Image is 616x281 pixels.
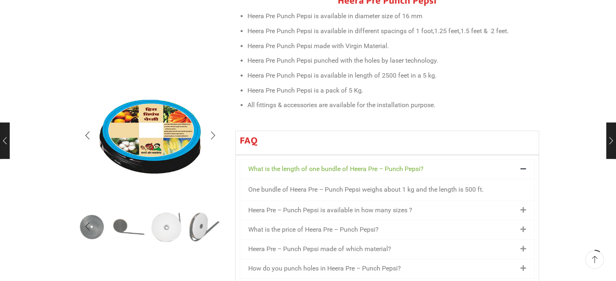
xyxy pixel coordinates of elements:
[75,210,109,243] li: 2 / 5
[240,240,534,259] div: Heera Pre – Punch Pepsi made of which material?
[203,125,223,146] div: Next slide
[240,135,535,147] h2: FAQ
[188,210,221,244] a: 6
[75,210,109,244] a: Ok1
[248,245,391,253] a: Heera Pre – Punch Pepsi made of which material?
[240,201,534,220] div: Heera Pre – Punch Pepsi is available in how many sizes ?
[113,210,146,243] li: 3 / 5
[248,165,424,173] a: What is the length of one bundle of Heera Pre – Punch Pepsi?
[248,206,412,214] a: Heera Pre – Punch Pepsi is available in how many sizes ?
[188,210,221,243] li: 5 / 5
[240,220,534,239] div: What is the price of Heera Pre – Punch Pepsi?
[247,99,535,111] li: All fittings & accessories are available for the installation purpose.
[150,210,184,243] li: 4 / 5
[240,160,534,179] div: What is the length of one bundle of Heera Pre – Punch Pepsi?
[248,226,379,233] a: What is the price of Heera Pre – Punch Pepsi?
[247,40,535,52] li: Heera Pre Punch Pepsi made with Virgin Material.
[247,11,535,22] li: Heera Pre Punch Pepsi is available in diameter size of 16 mm
[247,25,535,37] li: Heera Pre Punch Pepsi is available in different spacings of 1 foot,1.25 feet,1.5 feet & 2 feet.
[240,179,534,201] div: What is the length of one bundle of Heera Pre – Punch Pepsi?
[247,70,535,82] li: Heera Pre Punch Pepsi is available in length of 2500 feet in a 5 kg.
[77,217,98,237] div: Previous slide
[150,210,184,244] a: 5
[113,210,146,244] a: 4
[77,61,223,206] div: 1 / 5
[247,85,535,97] li: Heera Pre Punch Pepsi is a pack of 5 Kg.
[247,55,535,67] li: Heera Pre Punch Pepsi punched with the holes by laser technology.
[248,264,401,272] a: How do you punch holes in Heera Pre – Punch Pepsi?
[240,259,534,278] div: How do you punch holes in Heera Pre – Punch Pepsi?
[77,125,98,146] div: Previous slide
